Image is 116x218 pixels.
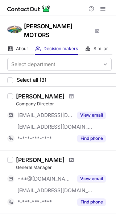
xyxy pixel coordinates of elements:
span: About [16,46,28,52]
img: 79c80fb9c692c28ee5a95467b15c604c [7,22,22,37]
div: Company Director [16,101,112,107]
div: Select department [11,61,55,68]
button: Reveal Button [77,175,106,182]
span: [EMAIL_ADDRESS][DOMAIN_NAME] [17,187,93,194]
button: Reveal Button [77,198,106,206]
div: General Manager [16,164,112,171]
span: Select all (3) [17,77,46,83]
span: [EMAIL_ADDRESS][DOMAIN_NAME] [17,112,73,118]
div: [PERSON_NAME] [16,93,65,100]
span: Decision makers [43,46,78,52]
button: Reveal Button [77,135,106,142]
span: Similar [94,46,108,52]
span: [EMAIL_ADDRESS][DOMAIN_NAME] [17,124,93,130]
h1: [PERSON_NAME] MOTORS [24,22,89,39]
button: Reveal Button [77,112,106,119]
img: ContactOut v5.3.10 [7,4,51,13]
span: ***@[DOMAIN_NAME] [17,175,73,182]
div: [PERSON_NAME] [16,156,65,163]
